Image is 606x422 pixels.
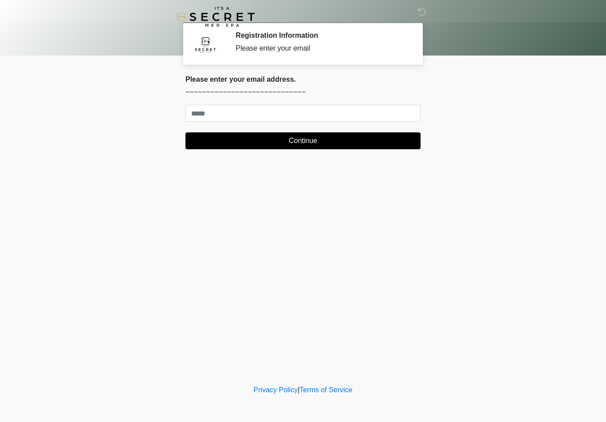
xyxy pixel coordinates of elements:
h2: Please enter your email address. [185,75,421,84]
a: Terms of Service [299,386,352,394]
a: | [298,386,299,394]
img: It's A Secret Med Spa Logo [177,7,255,27]
img: Agent Avatar [192,31,219,58]
h2: Registration Information [236,31,407,40]
a: Privacy Policy [254,386,298,394]
button: Continue [185,132,421,149]
p: ~~~~~~~~~~~~~~~~~~~~~~~~~~~~~ [185,87,421,98]
div: Please enter your email [236,43,407,54]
